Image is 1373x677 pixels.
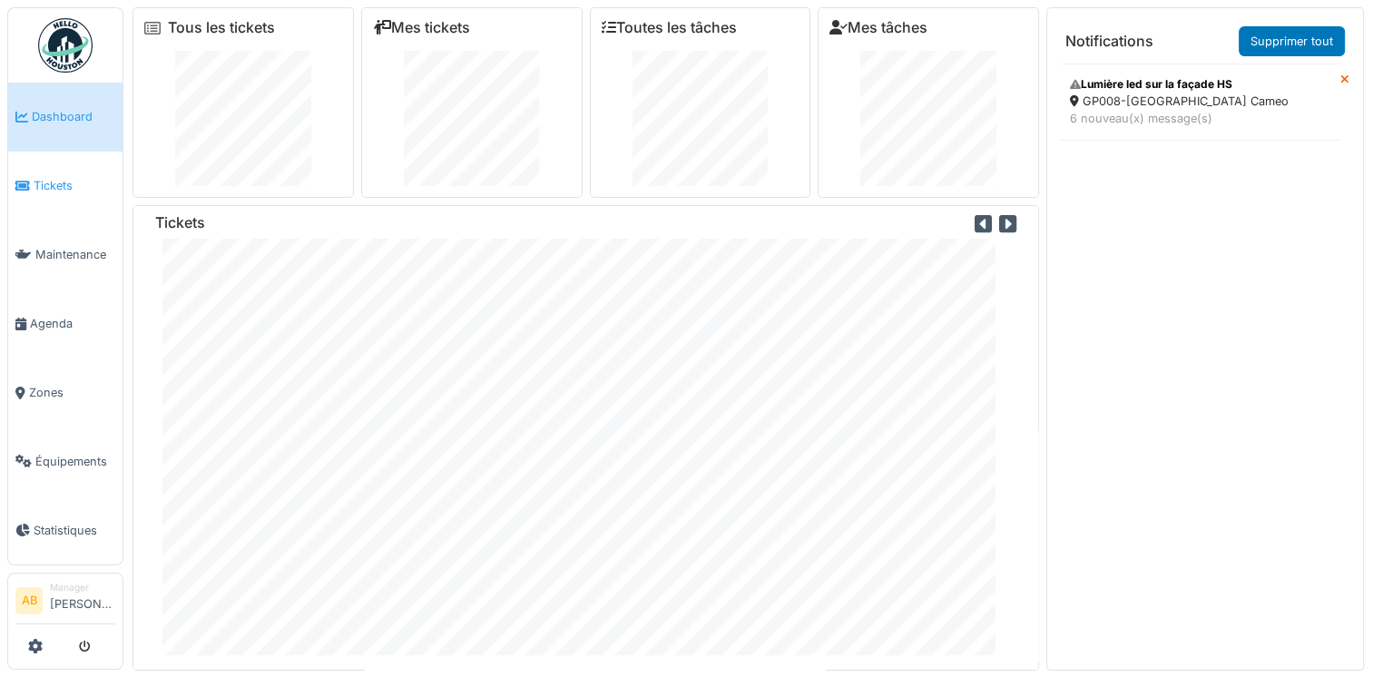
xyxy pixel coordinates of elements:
a: Équipements [8,427,123,495]
span: Dashboard [32,108,115,125]
h6: Tickets [155,214,205,231]
span: Agenda [30,315,115,332]
div: Lumière led sur la façade HS [1070,76,1329,93]
img: Badge_color-CXgf-gQk.svg [38,18,93,73]
a: Mes tâches [829,19,927,36]
span: Maintenance [35,246,115,263]
a: Maintenance [8,221,123,289]
li: [PERSON_NAME] [50,581,115,620]
a: Tous les tickets [168,19,275,36]
div: 6 nouveau(x) message(s) [1070,110,1329,127]
a: Statistiques [8,495,123,564]
h6: Notifications [1065,33,1153,50]
li: AB [15,587,43,614]
span: Équipements [35,453,115,470]
a: Agenda [8,289,123,358]
a: Supprimer tout [1239,26,1345,56]
a: Zones [8,358,123,427]
a: Toutes les tâches [602,19,737,36]
div: GP008-[GEOGRAPHIC_DATA] Cameo [1070,93,1329,110]
span: Tickets [34,177,115,194]
span: Zones [29,384,115,401]
a: AB Manager[PERSON_NAME] [15,581,115,624]
a: Tickets [8,152,123,221]
a: Lumière led sur la façade HS GP008-[GEOGRAPHIC_DATA] Cameo 6 nouveau(x) message(s) [1058,64,1340,140]
span: Statistiques [34,522,115,539]
div: Manager [50,581,115,594]
a: Dashboard [8,83,123,152]
a: Mes tickets [373,19,470,36]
